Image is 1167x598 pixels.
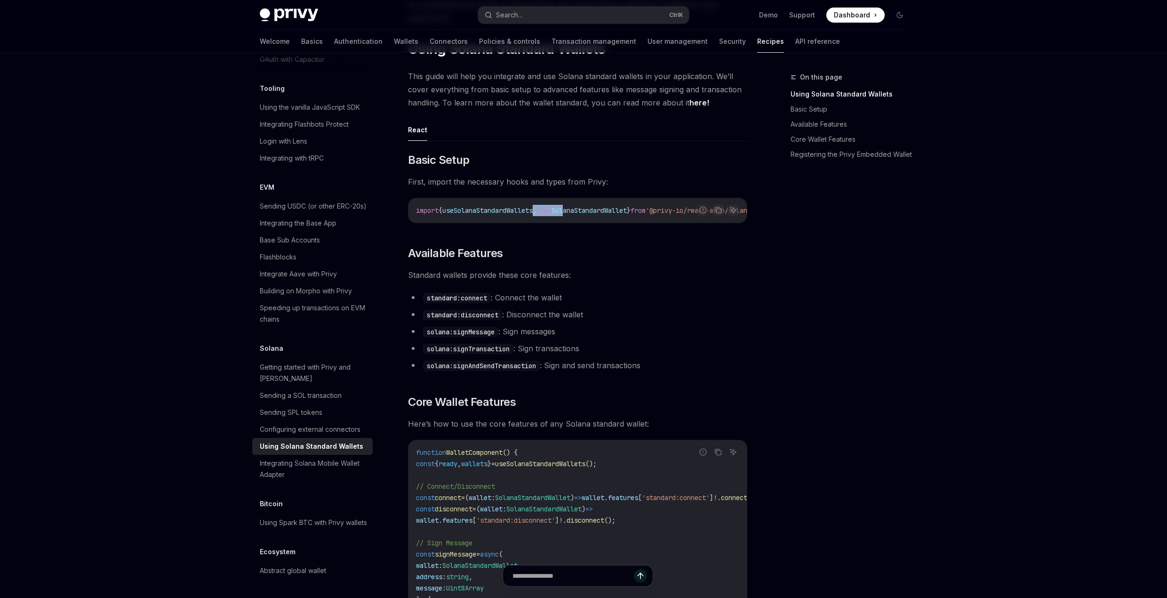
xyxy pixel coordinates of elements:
button: Report incorrect code [697,446,709,458]
span: const [416,505,435,513]
span: , [533,206,536,215]
span: , [457,460,461,468]
span: Available Features [408,246,503,261]
span: ! [559,516,563,525]
span: : [503,505,506,513]
div: Sending SPL tokens [260,407,322,418]
div: Integrating Flashbots Protect [260,119,349,130]
button: Copy the contents from the code block [712,204,724,216]
span: 'standard:connect' [642,493,710,502]
span: { [439,206,442,215]
button: Send message [634,569,647,582]
span: ] [710,493,713,502]
span: // Sign Message [416,539,472,547]
button: Ask AI [727,204,739,216]
button: Search...CtrlK [478,7,689,24]
div: Base Sub Accounts [260,234,320,246]
a: Sending USDC (or other ERC-20s) [252,198,373,215]
span: => [585,505,593,513]
span: disconnect [435,505,472,513]
span: . [439,516,442,525]
a: Basic Setup [791,102,915,117]
a: Connectors [430,30,468,53]
span: ( [465,493,469,502]
a: Wallets [394,30,418,53]
div: Building on Morpho with Privy [260,285,352,297]
span: : [491,493,495,502]
a: API reference [795,30,840,53]
span: wallets [461,460,488,468]
a: Abstract global wallet [252,562,373,579]
li: : Sign transactions [408,342,747,355]
button: Copy the contents from the code block [712,446,724,458]
span: (); [585,460,597,468]
a: User management [647,30,708,53]
span: SolanaStandardWallet [442,561,518,570]
span: ! [713,493,717,502]
span: import [416,206,439,215]
span: const [416,493,435,502]
span: Here’s how to use the core features of any Solana standard wallet: [408,417,747,430]
a: Policies & controls [479,30,540,53]
span: const [416,550,435,558]
div: Flashblocks [260,251,296,263]
li: : Connect the wallet [408,291,747,304]
a: Transaction management [552,30,636,53]
span: connect [721,493,747,502]
a: Registering the Privy Embedded Wallet [791,147,915,162]
li: : Disconnect the wallet [408,308,747,321]
a: Building on Morpho with Privy [252,283,373,299]
div: Speeding up transactions on EVM chains [260,302,367,325]
span: Basic Setup [408,153,469,168]
div: Abstract global wallet [260,565,326,576]
code: standard:disconnect [423,310,502,320]
span: wallet [416,516,439,525]
span: [ [638,493,642,502]
button: React [408,119,427,141]
a: Integrating Flashbots Protect [252,116,373,133]
a: Integrate Aave with Privy [252,266,373,283]
span: connect [435,493,461,502]
a: Integrating with tRPC [252,150,373,167]
span: SolanaStandardWallet [495,493,570,502]
code: solana:signTransaction [423,344,513,354]
div: Integrating Solana Mobile Wallet Adapter [260,458,367,480]
a: Integrating Solana Mobile Wallet Adapter [252,455,373,483]
span: ready [439,460,457,468]
div: Search... [496,9,522,21]
span: . [563,516,567,525]
span: Standard wallets provide these core features: [408,268,747,282]
li: : Sign messages [408,325,747,338]
div: Sending a SOL transaction [260,390,342,401]
div: Using Spark BTC with Privy wallets [260,517,367,528]
span: WalletComponent [446,448,503,457]
a: Configuring external connectors [252,421,373,438]
code: solana:signAndSendTransaction [423,361,540,371]
a: Sending a SOL transaction [252,387,373,404]
span: async [480,550,499,558]
span: wallet [480,505,503,513]
a: Recipes [757,30,784,53]
span: Ctrl K [669,11,683,19]
span: SolanaStandardWallet [506,505,582,513]
span: wallet [582,493,604,502]
span: const [416,460,435,468]
span: = [476,550,480,558]
span: = [491,460,495,468]
span: features [442,516,472,525]
a: Getting started with Privy and [PERSON_NAME] [252,359,373,387]
button: Toggle dark mode [892,8,907,23]
span: useSolanaStandardWallets [442,206,533,215]
div: Using Solana Standard Wallets [260,441,363,452]
span: First, import the necessary hooks and types from Privy: [408,175,747,188]
span: (); [604,516,615,525]
span: from [631,206,646,215]
span: ] [555,516,559,525]
span: { [435,460,439,468]
a: Authentication [334,30,383,53]
span: useSolanaStandardWallets [495,460,585,468]
h5: EVM [260,182,274,193]
a: Sending SPL tokens [252,404,373,421]
span: : [439,561,442,570]
a: Basics [301,30,323,53]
